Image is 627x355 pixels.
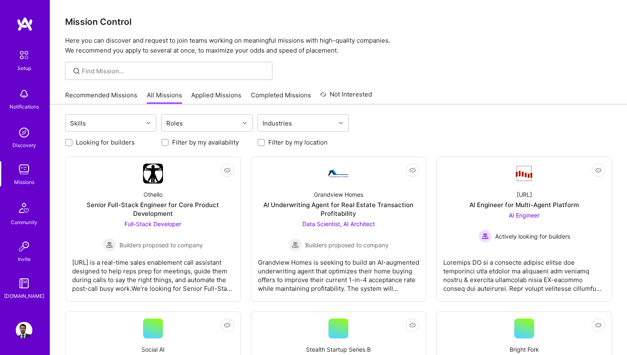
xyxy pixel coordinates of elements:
[18,255,31,263] div: Invite
[260,117,294,129] div: Industries
[10,102,39,111] div: Notifications
[509,212,540,219] span: AI Engineer
[143,164,163,184] img: Company Logo
[15,46,33,64] img: setup
[224,167,231,174] i: icon EyeClosed
[68,117,88,129] div: Skills
[72,251,234,293] div: [URL] is a real-time sales enablement call assistant designed to help reps prep for meetings, gui...
[328,170,348,177] img: Company Logo
[82,67,266,75] input: Find Mission...
[12,141,36,150] div: Discovery
[409,322,416,328] i: icon EyeClosed
[479,229,492,243] img: Actively looking for builders
[16,161,32,178] img: teamwork
[16,86,32,102] img: bell
[143,190,163,199] div: Othello
[258,251,420,293] div: Grandview Homes is seeking to build an AI-augmented underwriting agent that optimizes their home ...
[16,124,32,141] img: discovery
[314,190,363,199] div: Grandview Homes
[339,121,343,125] i: icon Chevron
[243,121,247,125] i: icon Chevron
[409,167,416,174] i: icon EyeClosed
[306,345,371,354] div: Stealth Startup Series B
[17,64,31,72] div: Setup
[65,17,612,27] h3: Mission Control
[469,200,579,209] div: AI Engineer for Multi-Agent Platform
[14,322,34,338] a: User Avatar
[72,66,81,76] i: icon SearchGrey
[72,164,234,295] a: Company LogoOthelloSenior Full-Stack Engineer for Core Product DevelopmentFull-Stack Developer Bu...
[258,164,420,295] a: Company LogoGrandview HomesAI Underwriting Agent for Real Estate Transaction ProfitabilityData Sc...
[16,322,32,338] img: User Avatar
[191,91,241,104] a: Applied Missions
[65,91,137,104] a: Recommended Missions
[305,241,389,249] span: Builders proposed to company
[11,218,37,227] div: Community
[510,345,539,354] div: Bright Fork
[517,190,532,199] div: [URL]
[72,200,234,218] div: Senior Full-Stack Engineer for Core Product Development
[495,232,570,241] span: Actively looking for builders
[17,17,33,31] img: logo
[443,164,605,295] a: Company Logo[URL]AI Engineer for Multi-Agent PlatformAI Engineer Actively looking for buildersAct...
[119,241,203,249] span: Builders proposed to company
[14,178,34,186] div: Missions
[141,345,165,354] div: Social AI
[76,138,135,147] label: Looking for builders
[124,220,181,227] span: Full-Stack Developer
[65,36,612,56] p: Here you can discover and request to join teams working on meaningful missions with high-quality ...
[251,91,311,104] a: Completed Missions
[4,292,44,300] div: [DOMAIN_NAME]
[147,91,182,104] a: All Missions
[146,121,151,125] i: icon Chevron
[16,275,32,292] img: guide book
[258,200,420,218] div: AI Underwriting Agent for Real Estate Transaction Profitability
[302,220,375,227] span: Data Scientist, AI Architect
[595,167,602,174] i: icon EyeClosed
[595,322,602,328] i: icon EyeClosed
[514,165,534,182] img: Company Logo
[164,117,185,129] div: Roles
[268,138,328,147] label: Filter by my location
[172,138,239,147] label: Filter by my availability
[289,238,302,251] img: Builders proposed to company
[320,89,372,104] a: Not Interested
[443,251,605,293] div: Loremips DO si a consecte adipisc elitse doe temporinci utla etdolor ma aliquaeni adm veniamq nos...
[16,238,32,255] img: Invite
[103,238,116,251] img: Builders proposed to company
[224,322,231,328] i: icon EyeClosed
[14,198,34,218] img: Community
